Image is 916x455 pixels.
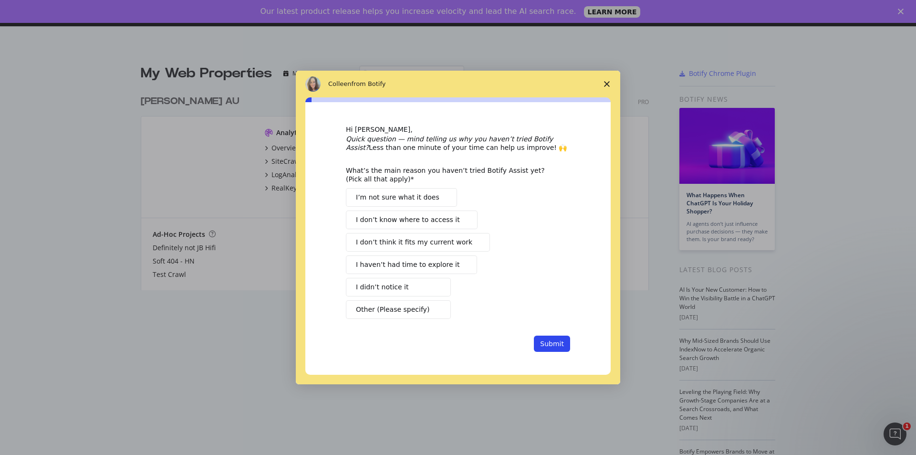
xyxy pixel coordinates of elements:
button: I didn’t notice it [346,278,451,296]
button: Other (Please specify) [346,300,451,319]
span: Colleen [328,80,352,87]
span: I don’t know where to access it [356,215,460,225]
button: Submit [534,336,570,352]
img: Profile image for Colleen [305,76,321,92]
span: from Botify [352,80,386,87]
div: What’s the main reason you haven’t tried Botify Assist yet? (Pick all that apply) [346,166,556,183]
span: I haven’t had time to explore it [356,260,459,270]
button: I haven’t had time to explore it [346,255,477,274]
div: Less than one minute of your time can help us improve! 🙌 [346,135,570,152]
span: Close survey [593,71,620,97]
button: I don’t know where to access it [346,211,478,229]
button: I’m not sure what it does [346,188,457,207]
div: Our latest product release helps you increase velocity and lead the AI search race. [260,7,576,16]
span: Other (Please specify) [356,305,429,315]
span: I don’t think it fits my current work [356,237,472,247]
a: LEARN MORE [584,6,641,18]
div: Close [898,9,907,14]
span: I didn’t notice it [356,282,408,292]
span: I’m not sure what it does [356,192,439,202]
i: Quick question — mind telling us why you haven’t tried Botify Assist? [346,135,553,151]
div: Hi [PERSON_NAME], [346,125,570,135]
button: I don’t think it fits my current work [346,233,490,252]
